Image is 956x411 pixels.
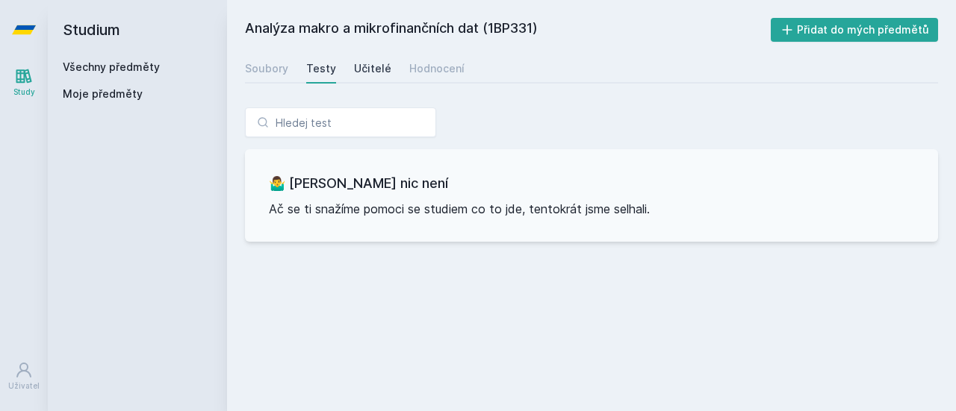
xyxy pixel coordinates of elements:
[245,107,436,137] input: Hledej test
[306,61,336,76] div: Testy
[269,200,914,218] p: Ač se ti snažíme pomoci se studiem co to jde, tentokrát jsme selhali.
[354,61,391,76] div: Učitelé
[409,54,465,84] a: Hodnocení
[245,18,771,42] h2: Analýza makro a mikrofinančních dat (1BP331)
[63,87,143,101] span: Moje předměty
[354,54,391,84] a: Učitelé
[269,173,914,194] h3: 🤷‍♂️ [PERSON_NAME] nic není
[8,380,40,392] div: Uživatel
[409,61,465,76] div: Hodnocení
[245,54,288,84] a: Soubory
[771,18,939,42] button: Přidat do mých předmětů
[63,60,160,73] a: Všechny předměty
[306,54,336,84] a: Testy
[3,354,45,399] a: Uživatel
[13,87,35,98] div: Study
[3,60,45,105] a: Study
[245,61,288,76] div: Soubory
